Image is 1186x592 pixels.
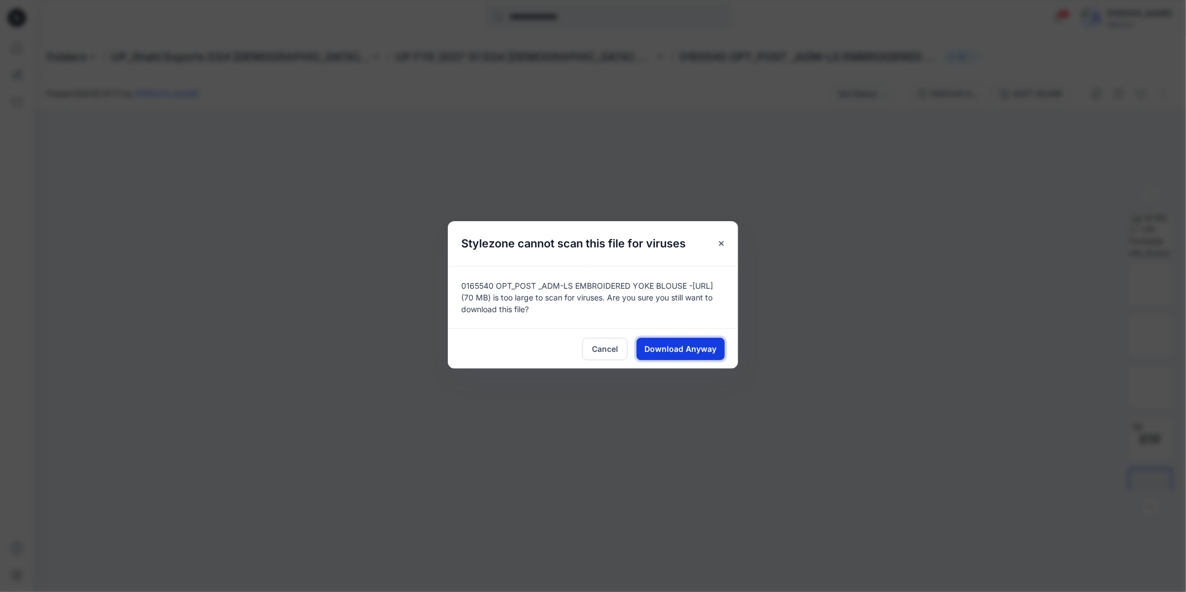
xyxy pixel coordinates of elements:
[582,338,628,360] button: Cancel
[711,233,731,254] button: Close
[637,338,725,360] button: Download Anyway
[448,266,738,328] div: 0165540 OPT_POST _ADM-LS EMBROIDERED YOKE BLOUSE -[URL] (70 MB) is too large to scan for viruses....
[645,343,717,355] span: Download Anyway
[448,221,699,266] h5: Stylezone cannot scan this file for viruses
[592,343,618,355] span: Cancel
